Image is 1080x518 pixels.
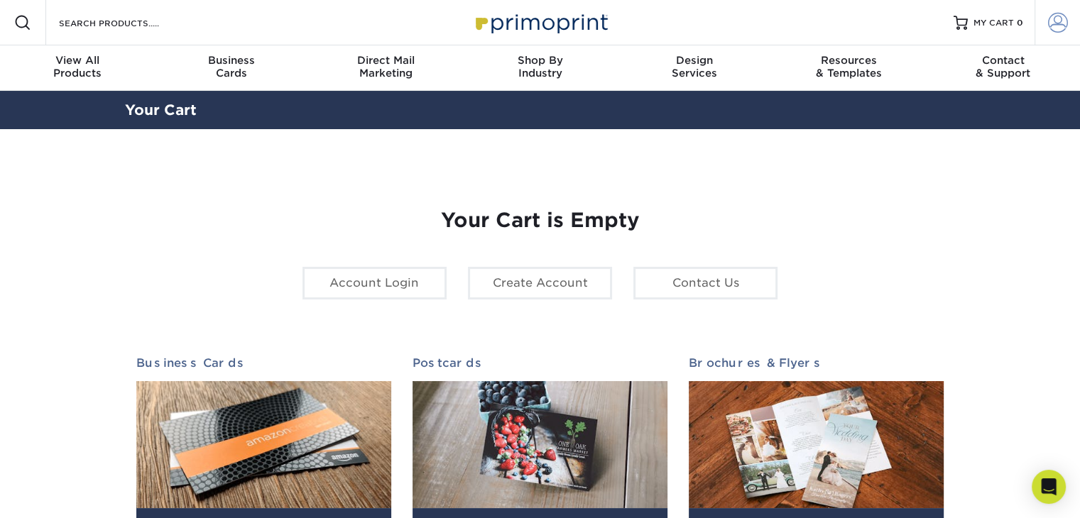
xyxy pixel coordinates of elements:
a: Create Account [468,267,612,299]
div: & Templates [771,54,925,79]
img: Business Cards [136,381,391,509]
span: Business [154,54,308,67]
div: Services [617,54,771,79]
a: Shop ByIndustry [463,45,617,91]
div: Cards [154,54,308,79]
img: Primoprint [469,7,611,38]
a: Account Login [302,267,447,299]
h2: Postcards [413,356,667,370]
h2: Brochures & Flyers [689,356,944,370]
h2: Business Cards [136,356,391,370]
div: & Support [926,54,1080,79]
a: BusinessCards [154,45,308,91]
span: Direct Mail [309,54,463,67]
span: Design [617,54,771,67]
div: Open Intercom Messenger [1032,470,1066,504]
span: Resources [771,54,925,67]
img: Postcards [413,381,667,509]
h1: Your Cart is Empty [136,209,944,233]
a: Direct MailMarketing [309,45,463,91]
input: SEARCH PRODUCTS..... [58,14,196,31]
div: Marketing [309,54,463,79]
span: MY CART [973,17,1014,29]
a: Resources& Templates [771,45,925,91]
a: Contact Us [633,267,778,299]
a: Contact& Support [926,45,1080,91]
div: Industry [463,54,617,79]
a: DesignServices [617,45,771,91]
span: Contact [926,54,1080,67]
span: 0 [1017,18,1023,28]
img: Brochures & Flyers [689,381,944,509]
span: Shop By [463,54,617,67]
a: Your Cart [125,101,197,119]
